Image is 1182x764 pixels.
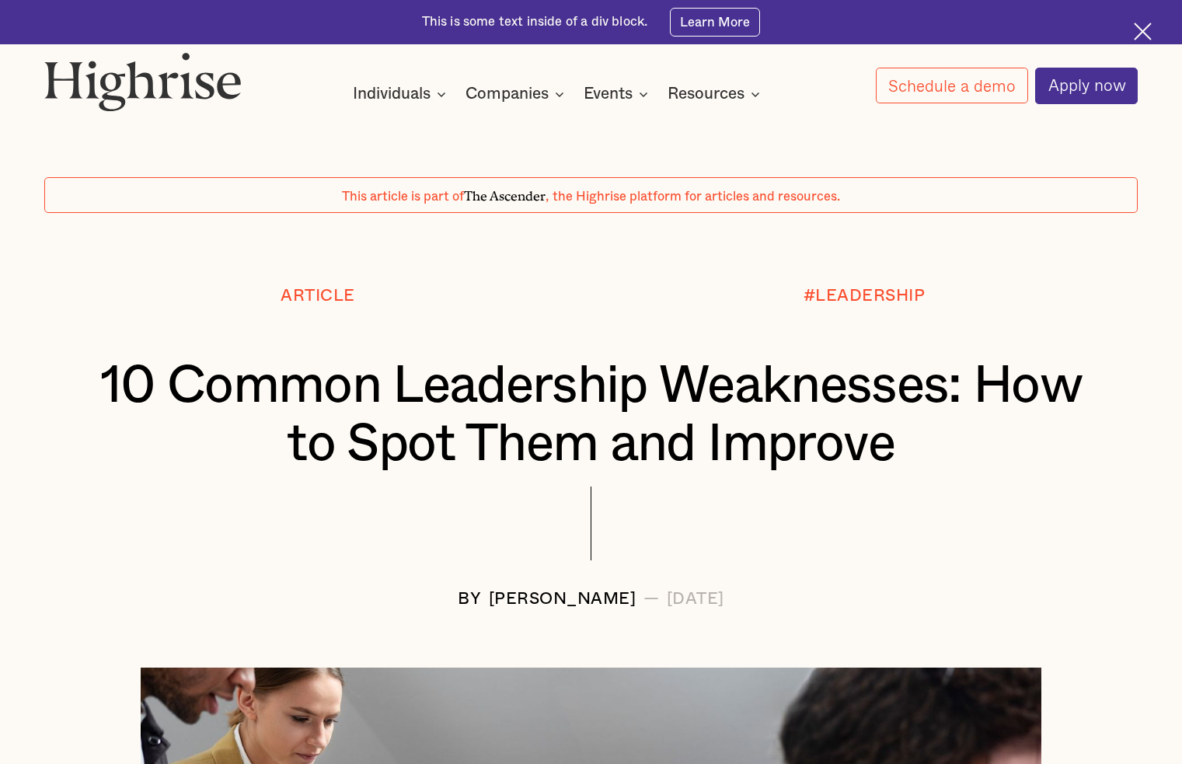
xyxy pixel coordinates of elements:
img: Highrise logo [44,52,242,112]
a: Learn More [670,8,761,36]
div: Companies [465,85,569,103]
h1: 10 Common Leadership Weaknesses: How to Spot Them and Improve [90,357,1093,473]
div: BY [458,590,481,609]
div: Individuals [353,85,431,103]
div: Article [281,287,355,305]
div: [DATE] [667,590,724,609]
div: — [643,590,660,609]
div: [PERSON_NAME] [489,590,636,609]
span: This article is part of [342,190,464,203]
a: Apply now [1035,68,1138,104]
div: Events [584,85,653,103]
a: Schedule a demo [876,68,1028,103]
div: This is some text inside of a div block. [422,13,648,31]
div: Resources [668,85,765,103]
span: The Ascender [464,186,546,201]
div: Companies [465,85,549,103]
div: Resources [668,85,744,103]
div: #LEADERSHIP [804,287,926,305]
div: Events [584,85,633,103]
img: Cross icon [1134,23,1152,40]
span: , the Highrise platform for articles and resources. [546,190,840,203]
div: Individuals [353,85,451,103]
